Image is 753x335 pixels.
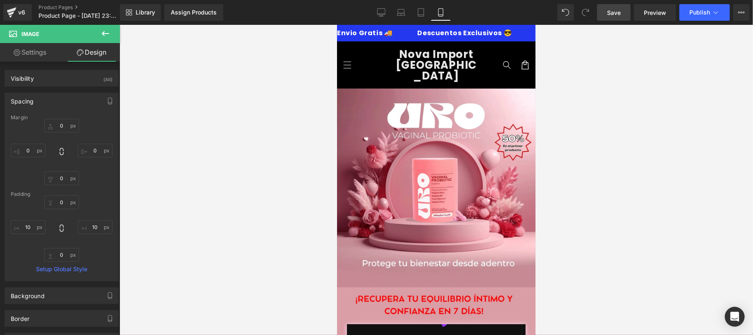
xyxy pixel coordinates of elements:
[391,4,411,21] a: Laptop
[11,70,34,82] div: Visibility
[11,115,112,121] div: Margin
[59,22,140,58] span: Nova Import [GEOGRAPHIC_DATA]
[198,5,263,12] p: Paga Al Recibir💖
[3,4,32,21] a: v6
[11,311,29,322] div: Border
[411,4,431,21] a: Tablet
[17,7,27,18] div: v6
[11,266,112,272] a: Setup Global Style
[44,119,79,133] input: 0
[431,4,451,21] a: Mobile
[607,8,621,17] span: Save
[38,12,118,19] span: Product Page - [DATE] 23:23:17
[689,9,710,16] span: Publish
[22,31,39,37] span: Image
[38,4,134,11] a: Product Pages
[62,43,122,62] a: Design
[371,4,391,21] a: Desktop
[53,21,146,59] a: Nova Import [GEOGRAPHIC_DATA]
[78,144,112,157] input: 0
[78,220,112,234] input: 0
[11,288,45,299] div: Background
[120,4,161,21] a: New Library
[136,9,155,16] span: Library
[103,70,112,84] div: (All)
[44,171,79,185] input: 0
[725,307,745,327] div: Open Intercom Messenger
[11,220,45,234] input: 0
[733,4,750,21] button: More
[171,9,217,16] div: Assign Products
[1,31,19,49] summary: Menú
[634,4,676,21] a: Preview
[44,248,79,262] input: 0
[161,31,179,49] summary: Búsqueda
[679,4,730,21] button: Publish
[577,4,594,21] button: Redo
[79,5,173,12] p: Descuentos Exclusivos 😎
[11,191,112,197] div: Padding
[557,4,574,21] button: Undo
[11,144,45,157] input: 0
[44,195,79,209] input: 0
[11,93,33,105] div: Spacing
[644,8,666,17] span: Preview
